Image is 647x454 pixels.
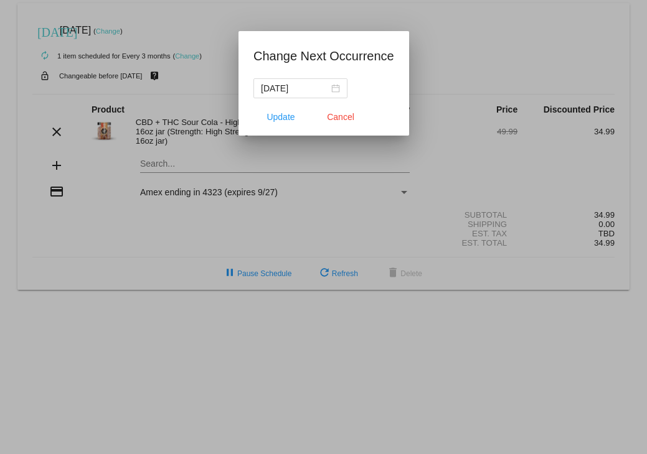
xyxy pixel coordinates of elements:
[327,112,354,122] span: Cancel
[253,46,394,66] h1: Change Next Occurrence
[253,106,308,128] button: Update
[313,106,368,128] button: Close dialog
[261,81,329,95] input: Select date
[267,112,295,122] span: Update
